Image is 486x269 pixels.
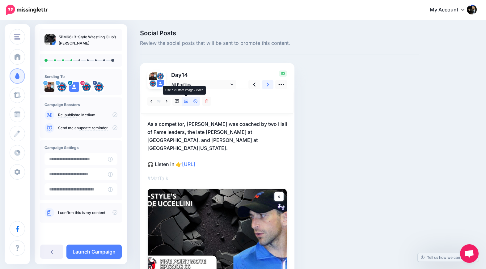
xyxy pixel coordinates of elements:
span: 14 [182,72,188,78]
img: user_default_image.png [157,80,164,87]
img: l5uYu1mq-21073.jpg [44,82,54,92]
div: Open chat [460,244,479,263]
a: My Account [424,2,477,18]
img: wt4_mFn9-29022.png [157,72,164,80]
img: 50481792_585712795175964_6146861777041752064_n-bsa99259.jpg [149,80,157,87]
p: 5PM66: 3-Style Wrestling Club’s [PERSON_NAME] [59,34,117,46]
img: user_default_image.png [69,82,79,92]
h4: Sending To [44,74,117,79]
img: l5uYu1mq-21073.jpg [149,72,157,80]
p: #MatTalk [147,174,287,182]
a: update reminder [79,126,108,130]
a: All Profiles [168,80,236,89]
img: f5239b5e507ea7cca3493c3e78fc2e2d_thumb.jpg [44,34,56,45]
img: 10483259_427358647405239_5697733704378471543_o-bsa99778.png [94,82,104,92]
a: I confirm this is my content [58,210,105,215]
p: Day [168,70,237,79]
img: wt4_mFn9-29022.png [57,82,67,92]
a: Tell us how we can improve [418,253,479,262]
h4: Campaign Boosters [44,102,117,107]
p: to Medium [58,112,117,118]
span: Social Posts [140,30,419,36]
span: All Profiles [171,81,229,88]
p: Send me an [58,125,117,131]
img: 50481792_585712795175964_6146861777041752064_n-bsa99259.jpg [82,82,91,92]
h4: Campaign Settings [44,145,117,150]
img: menu.png [14,34,20,40]
span: 83 [279,70,287,77]
a: [URL] [182,161,195,167]
a: Re-publish [58,113,77,117]
p: As a competitor, [PERSON_NAME] was coached by two Hall of Fame leaders, the late [PERSON_NAME] at... [147,120,287,168]
img: Missinglettr [6,5,48,15]
span: Review the social posts that will be sent to promote this content. [140,39,419,47]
